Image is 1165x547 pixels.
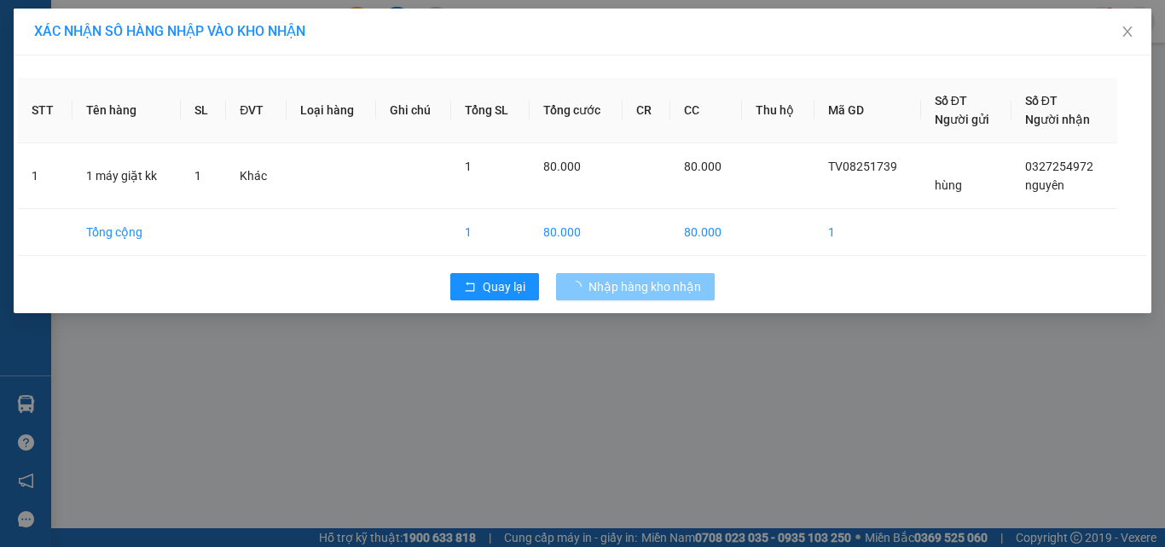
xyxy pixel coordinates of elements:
strong: BIÊN NHẬN GỬI HÀNG [57,9,198,26]
span: Quay lại [483,277,525,296]
span: - [7,92,72,108]
span: Nhập hàng kho nhận [588,277,701,296]
th: Ghi chú [376,78,451,143]
th: Loại hàng [287,78,376,143]
span: hùng [935,178,962,192]
td: 1 [451,209,530,256]
span: Số ĐT [935,94,967,108]
td: 1 máy giặt kk [72,143,181,209]
span: 1 [465,160,472,173]
th: Tên hàng [72,78,181,143]
th: Tổng cước [530,78,623,143]
span: rollback [464,281,476,294]
span: nguyên [1025,178,1064,192]
p: NHẬN: [7,57,249,90]
td: Tổng cộng [72,209,181,256]
th: STT [18,78,72,143]
button: Close [1104,9,1151,56]
span: VP [PERSON_NAME] - [35,33,212,49]
span: VP [PERSON_NAME] ([GEOGRAPHIC_DATA]) [7,57,171,90]
td: 80.000 [670,209,742,256]
td: 1 [18,143,72,209]
span: Người gửi [935,113,989,126]
span: loading [570,281,588,293]
th: ĐVT [226,78,287,143]
button: Nhập hàng kho nhận [556,273,715,300]
p: GỬI: [7,33,249,49]
th: Mã GD [814,78,921,143]
th: Thu hộ [742,78,814,143]
span: 80.000 [684,160,722,173]
th: CC [670,78,742,143]
td: Khác [226,143,287,209]
span: Số ĐT [1025,94,1058,108]
th: CR [623,78,669,143]
span: 80.000 [543,160,581,173]
span: 0327254972 [1025,160,1093,173]
span: XÁC NHẬN SỐ HÀNG NHẬP VÀO KHO NHẬN [34,23,305,39]
span: GIAO: [7,111,41,127]
td: 1 [814,209,921,256]
th: SL [181,78,226,143]
th: Tổng SL [451,78,530,143]
td: 80.000 [530,209,623,256]
button: rollbackQuay lại [450,273,539,300]
span: Người nhận [1025,113,1090,126]
span: TV08251739 [828,160,897,173]
span: KHÁCH [166,33,212,49]
span: close [1121,25,1134,38]
span: 1 [194,169,201,183]
span: PHƯƠNG [11,92,72,108]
